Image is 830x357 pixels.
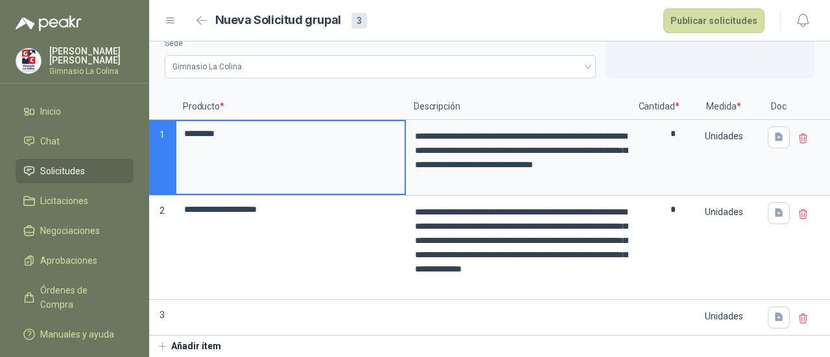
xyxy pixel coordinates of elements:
[685,94,763,120] p: Medida
[663,8,765,33] button: Publicar solicitudes
[40,194,88,208] span: Licitaciones
[763,94,795,120] p: Doc
[49,47,134,65] p: [PERSON_NAME] [PERSON_NAME]
[149,300,175,336] p: 3
[406,94,633,120] p: Descripción
[40,224,100,238] span: Negociaciones
[49,67,134,75] p: Gimnasio La Colina
[686,301,761,331] div: Unidades
[16,278,134,317] a: Órdenes de Compra
[165,38,596,50] label: Sede
[175,94,406,120] p: Producto
[16,16,82,31] img: Logo peakr
[686,197,761,227] div: Unidades
[149,196,175,300] p: 2
[16,189,134,213] a: Licitaciones
[16,248,134,273] a: Aprobaciones
[16,159,134,183] a: Solicitudes
[16,49,41,73] img: Company Logo
[215,11,341,30] h2: Nueva Solicitud grupal
[149,120,175,196] p: 1
[40,283,121,312] span: Órdenes de Compra
[40,164,85,178] span: Solicitudes
[16,218,134,243] a: Negociaciones
[40,104,61,119] span: Inicio
[16,129,134,154] a: Chat
[686,121,761,151] div: Unidades
[172,57,588,76] span: Gimnasio La Colina
[351,13,367,29] div: 3
[16,322,134,347] a: Manuales y ayuda
[40,327,114,341] span: Manuales y ayuda
[40,253,97,268] span: Aprobaciones
[633,94,685,120] p: Cantidad
[40,134,60,148] span: Chat
[16,99,134,124] a: Inicio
